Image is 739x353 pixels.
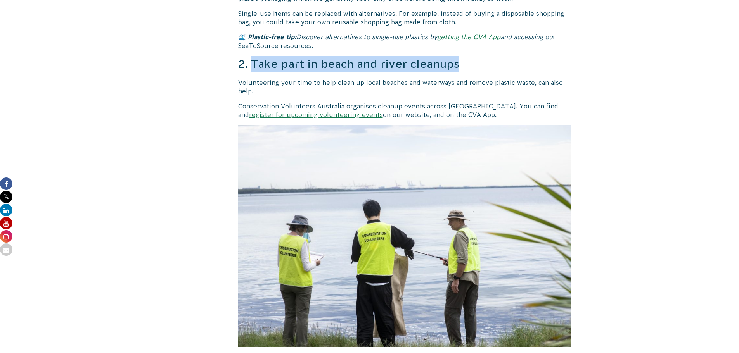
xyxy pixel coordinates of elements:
a: getting the CVA App [437,33,500,40]
em: 🌊 Plastic-free tip: [238,33,296,40]
a: register for upcoming volunteering events [249,111,383,118]
p: Conservation Volunteers Australia organises cleanup events across [GEOGRAPHIC_DATA]. You can find... [238,102,571,119]
p: Volunteering your time to help clean up local beaches and waterways and remove plastic waste, can... [238,78,571,96]
em: Discover alternatives to single-use plastics by [296,33,437,40]
p: Single-use items can be replaced with alternatives. For example, instead of buying a disposable s... [238,9,571,27]
p: r SeaToSource resources. [238,33,571,50]
h3: 2. Take part in beach and river cleanups [238,56,571,72]
em: and accessing ou [500,33,553,40]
